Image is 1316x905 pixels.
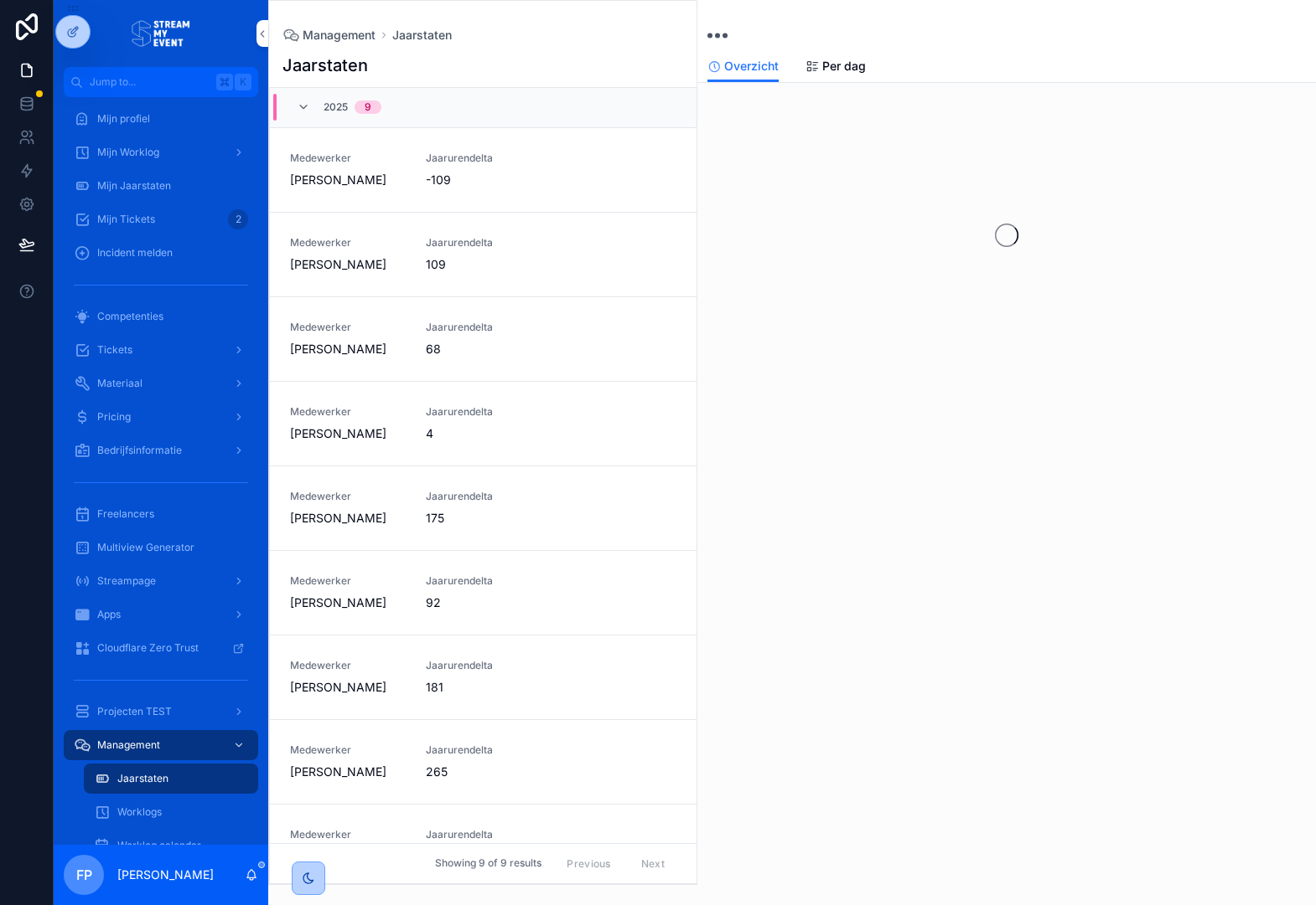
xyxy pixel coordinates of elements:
[426,425,541,442] span: 4
[426,659,541,672] span: Jaarurendelta
[64,633,258,663] a: Cloudflare Zero Trust
[426,341,541,357] span: 68
[132,20,190,47] img: App logo
[282,27,376,44] a: Management
[270,128,697,213] a: Medewerker[PERSON_NAME]Jaarurendelta-109
[64,137,258,167] a: Mijn Worklog
[724,58,779,75] span: Overzicht
[822,58,866,75] span: Per dag
[270,635,697,720] a: Medewerker[PERSON_NAME]Jaarurendelta181
[426,152,541,165] span: Jaarurendelta
[324,100,348,114] span: 2025
[97,343,132,357] span: Tickets
[97,377,142,390] span: Materiaal
[270,551,697,635] a: Medewerker[PERSON_NAME]Jaarurendelta92
[426,679,541,696] span: 181
[290,594,386,611] span: [PERSON_NAME]
[64,697,258,727] a: Projecten TEST
[84,830,258,861] a: Worklog calendar
[97,246,173,260] span: Incident melden
[426,574,541,588] span: Jaarurendelta
[707,51,779,83] a: Overzicht
[64,204,258,234] a: Mijn Tickets2
[290,425,386,442] span: [PERSON_NAME]
[97,444,182,457] span: Bedrijfsinformatie
[76,865,92,885] span: FP
[426,510,541,527] span: 175
[365,100,371,114] div: 9
[97,641,199,655] span: Cloudflare Zero Trust
[64,566,258,596] a: Streampage
[64,499,258,529] a: Freelancers
[426,321,541,334] span: Jaarurendelta
[84,797,258,827] a: Worklogs
[290,341,386,357] span: [PERSON_NAME]
[290,321,406,334] span: Medewerker
[64,402,258,432] a: Pricing
[806,51,866,85] a: Per dag
[290,152,406,165] span: Medewerker
[426,490,541,503] span: Jaarurendelta
[64,599,258,630] a: Apps
[392,27,452,44] a: Jaarstaten
[97,179,171,193] span: Mijn Jaarstaten
[270,720,697,805] a: Medewerker[PERSON_NAME]Jaarurendelta265
[97,705,172,718] span: Projecten TEST
[97,146,159,159] span: Mijn Worklog
[97,608,121,621] span: Apps
[90,75,210,89] span: Jump to...
[426,172,541,188] span: -109
[290,510,386,527] span: [PERSON_NAME]
[117,772,168,785] span: Jaarstaten
[290,172,386,188] span: [PERSON_NAME]
[270,213,697,297] a: Medewerker[PERSON_NAME]Jaarurendelta109
[64,532,258,563] a: Multiview Generator
[84,764,258,794] a: Jaarstaten
[290,236,406,249] span: Medewerker
[270,466,697,551] a: Medewerker[PERSON_NAME]Jaarurendelta175
[236,75,250,89] span: K
[426,743,541,757] span: Jaarurendelta
[64,104,258,134] a: Mijn profiel
[270,297,697,382] a: Medewerker[PERSON_NAME]Jaarurendelta68
[290,490,406,503] span: Medewerker
[97,310,163,323] span: Competenties
[290,828,406,841] span: Medewerker
[282,54,368,77] h1: Jaarstaten
[290,256,386,273] span: [PERSON_NAME]
[64,238,258,268] a: Incident melden
[290,574,406,588] span: Medewerker
[426,594,541,611] span: 92
[426,405,541,419] span: Jaarurendelta
[64,730,258,760] a: Management
[426,256,541,273] span: 109
[97,112,150,126] span: Mijn profiel
[54,97,268,845] div: scrollable content
[290,405,406,419] span: Medewerker
[270,805,697,889] a: Medewerker[PERSON_NAME]Jaarurendelta96
[426,764,541,780] span: 265
[97,213,155,226] span: Mijn Tickets
[290,679,386,696] span: [PERSON_NAME]
[64,435,258,465] a: Bedrijfsinformatie
[117,866,214,883] p: [PERSON_NAME]
[97,738,160,752] span: Management
[97,541,194,554] span: Multiview Generator
[426,828,541,841] span: Jaarurendelta
[97,410,131,424] span: Pricing
[270,382,697,466] a: Medewerker[PERSON_NAME]Jaarurendelta4
[64,335,258,365] a: Tickets
[64,67,258,97] button: Jump to...K
[64,301,258,332] a: Competenties
[117,805,162,819] span: Worklogs
[290,743,406,757] span: Medewerker
[426,236,541,249] span: Jaarurendelta
[97,574,156,588] span: Streampage
[303,27,376,44] span: Management
[290,659,406,672] span: Medewerker
[64,368,258,399] a: Materiaal
[228,209,248,229] div: 2
[64,171,258,201] a: Mijn Jaarstaten
[435,857,541,871] span: Showing 9 of 9 results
